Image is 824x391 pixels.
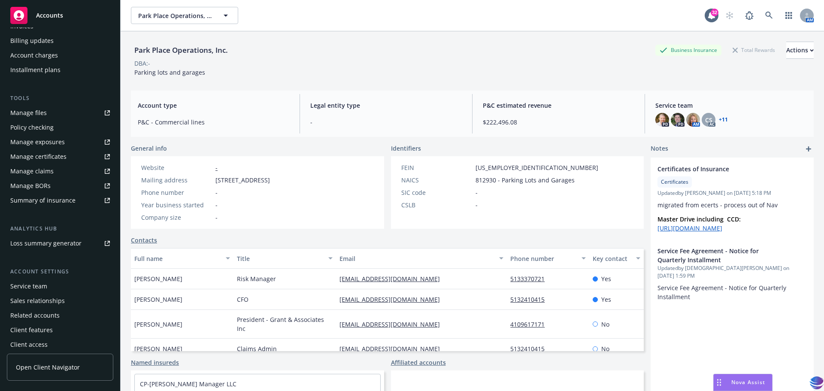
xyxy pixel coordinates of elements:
[601,344,609,353] span: No
[601,295,611,304] span: Yes
[705,115,712,124] span: CS
[10,150,67,164] div: Manage certificates
[10,106,47,120] div: Manage files
[7,3,113,27] a: Accounts
[10,135,65,149] div: Manage exposures
[7,323,113,337] a: Client features
[215,164,218,172] a: -
[671,113,685,127] img: photo
[507,248,589,269] button: Phone number
[741,7,758,24] a: Report a Bug
[141,213,212,222] div: Company size
[310,118,462,127] span: -
[657,264,807,280] span: Updated by [DEMOGRAPHIC_DATA][PERSON_NAME] on [DATE] 1:59 PM
[510,320,551,328] a: 4109617171
[339,320,447,328] a: [EMAIL_ADDRESS][DOMAIN_NAME]
[138,11,212,20] span: Park Place Operations, Inc.
[141,176,212,185] div: Mailing address
[401,200,472,209] div: CSLB
[16,363,80,372] span: Open Client Navigator
[483,118,634,127] span: $222,496.08
[134,59,150,68] div: DBA: -
[589,248,644,269] button: Key contact
[134,254,221,263] div: Full name
[339,345,447,353] a: [EMAIL_ADDRESS][DOMAIN_NAME]
[803,144,814,154] a: add
[476,163,598,172] span: [US_EMPLOYER_IDENTIFICATION_NUMBER]
[237,295,248,304] span: CFO
[7,106,113,120] a: Manage files
[657,224,722,232] a: [URL][DOMAIN_NAME]
[237,344,277,353] span: Claims Admin
[7,194,113,207] a: Summary of insurance
[780,7,797,24] a: Switch app
[7,267,113,276] div: Account settings
[401,188,472,197] div: SIC code
[7,179,113,193] a: Manage BORs
[657,189,807,197] span: Updated by [PERSON_NAME] on [DATE] 5:18 PM
[134,295,182,304] span: [PERSON_NAME]
[657,246,785,264] span: Service Fee Agreement - Notice for Quarterly Installment
[7,224,113,233] div: Analytics hub
[10,34,54,48] div: Billing updates
[10,194,76,207] div: Summary of insurance
[510,345,551,353] a: 5132410415
[10,338,48,352] div: Client access
[731,379,765,386] span: Nova Assist
[510,275,551,283] a: 5133370721
[721,7,738,24] a: Start snowing
[714,374,724,391] div: Drag to move
[651,158,814,239] div: Certificates of InsuranceCertificatesUpdatedby [PERSON_NAME] on [DATE] 5:18 PMmigrated from ecert...
[7,279,113,293] a: Service team
[336,248,507,269] button: Email
[36,12,63,19] span: Accounts
[651,144,668,154] span: Notes
[7,48,113,62] a: Account charges
[10,63,61,77] div: Installment plans
[131,144,167,153] span: General info
[7,309,113,322] a: Related accounts
[141,188,212,197] div: Phone number
[131,45,231,56] div: Park Place Operations, Inc.
[476,200,478,209] span: -
[134,68,205,76] span: Parking lots and garages
[7,94,113,103] div: Tools
[7,34,113,48] a: Billing updates
[237,254,323,263] div: Title
[141,163,212,172] div: Website
[483,101,634,110] span: P&C estimated revenue
[661,178,688,186] span: Certificates
[138,118,289,127] span: P&C - Commercial lines
[237,315,333,333] span: President - Grant & Associates Inc
[401,163,472,172] div: FEIN
[339,254,494,263] div: Email
[476,176,575,185] span: 812930 - Parking Lots and Garages
[10,236,82,250] div: Loss summary generator
[7,236,113,250] a: Loss summary generator
[713,374,772,391] button: Nova Assist
[215,200,218,209] span: -
[10,121,54,134] div: Policy checking
[655,101,807,110] span: Service team
[7,135,113,149] a: Manage exposures
[233,248,336,269] button: Title
[7,63,113,77] a: Installment plans
[476,188,478,197] span: -
[131,358,179,367] a: Named insureds
[655,45,721,55] div: Business Insurance
[593,254,631,263] div: Key contact
[138,101,289,110] span: Account type
[10,279,47,293] div: Service team
[760,7,778,24] a: Search
[657,200,807,209] p: migrated from ecerts - process out of Nav
[686,113,700,127] img: photo
[10,48,58,62] div: Account charges
[657,164,785,173] span: Certificates of Insurance
[215,176,270,185] span: [STREET_ADDRESS]
[711,9,718,16] div: 32
[7,164,113,178] a: Manage claims
[809,375,824,391] img: svg+xml;base64,PHN2ZyB3aWR0aD0iMzQiIGhlaWdodD0iMzQiIHZpZXdCb3g9IjAgMCAzNCAzNCIgZmlsbD0ibm9uZSIgeG...
[339,275,447,283] a: [EMAIL_ADDRESS][DOMAIN_NAME]
[510,254,576,263] div: Phone number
